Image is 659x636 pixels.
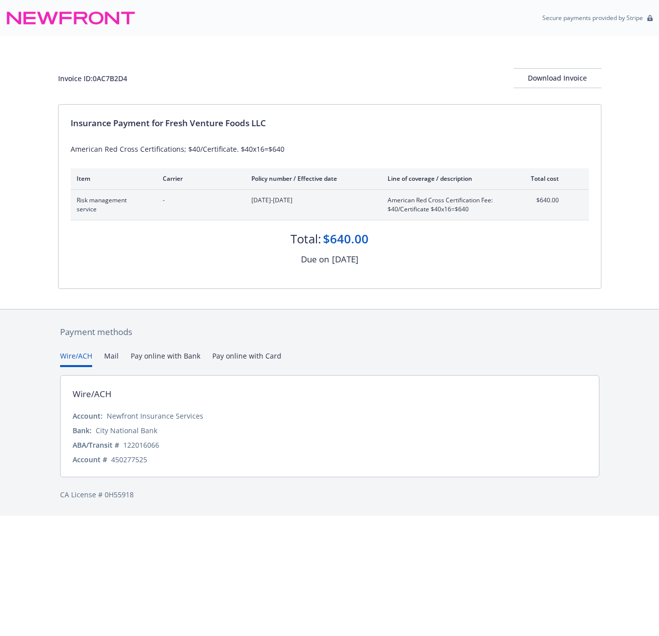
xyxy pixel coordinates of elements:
div: 450277525 [111,454,147,465]
div: 122016066 [123,440,159,450]
div: Due on [301,253,329,266]
div: Payment methods [60,326,599,339]
div: Invoice ID: 0AC7B2D4 [58,73,127,84]
span: $640.00 [521,196,559,205]
div: Policy number / Effective date [251,174,372,183]
div: Item [77,174,147,183]
span: American Red Cross Certification Fee: $40/Certificate $40x16=$640 [388,196,505,214]
span: [DATE]-[DATE] [251,196,372,205]
div: Carrier [163,174,235,183]
div: [DATE] [332,253,359,266]
div: CA License # 0H55918 [60,489,599,500]
div: Total cost [521,174,559,183]
span: - [163,196,235,205]
div: Risk management service-[DATE]-[DATE]American Red Cross Certification Fee: $40/Certificate $40x16... [71,190,589,220]
div: City National Bank [96,425,157,436]
button: Mail [104,351,119,367]
div: Account: [73,411,103,421]
div: $640.00 [323,230,369,247]
span: Risk management service [77,196,147,214]
div: Account # [73,454,107,465]
button: Pay online with Card [212,351,281,367]
div: Download Invoice [514,69,601,88]
div: Insurance Payment for Fresh Venture Foods LLC [71,117,589,130]
button: expand content [567,196,583,212]
div: Wire/ACH [73,388,112,401]
p: Secure payments provided by Stripe [542,14,643,22]
div: Total: [290,230,321,247]
div: Newfront Insurance Services [107,411,203,421]
div: ABA/Transit # [73,440,119,450]
div: Bank: [73,425,92,436]
div: Line of coverage / description [388,174,505,183]
div: American Red Cross Certifications; $40/Certificate. $40x16=$640 [71,144,589,154]
button: Download Invoice [514,68,601,88]
button: Wire/ACH [60,351,92,367]
button: Pay online with Bank [131,351,200,367]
